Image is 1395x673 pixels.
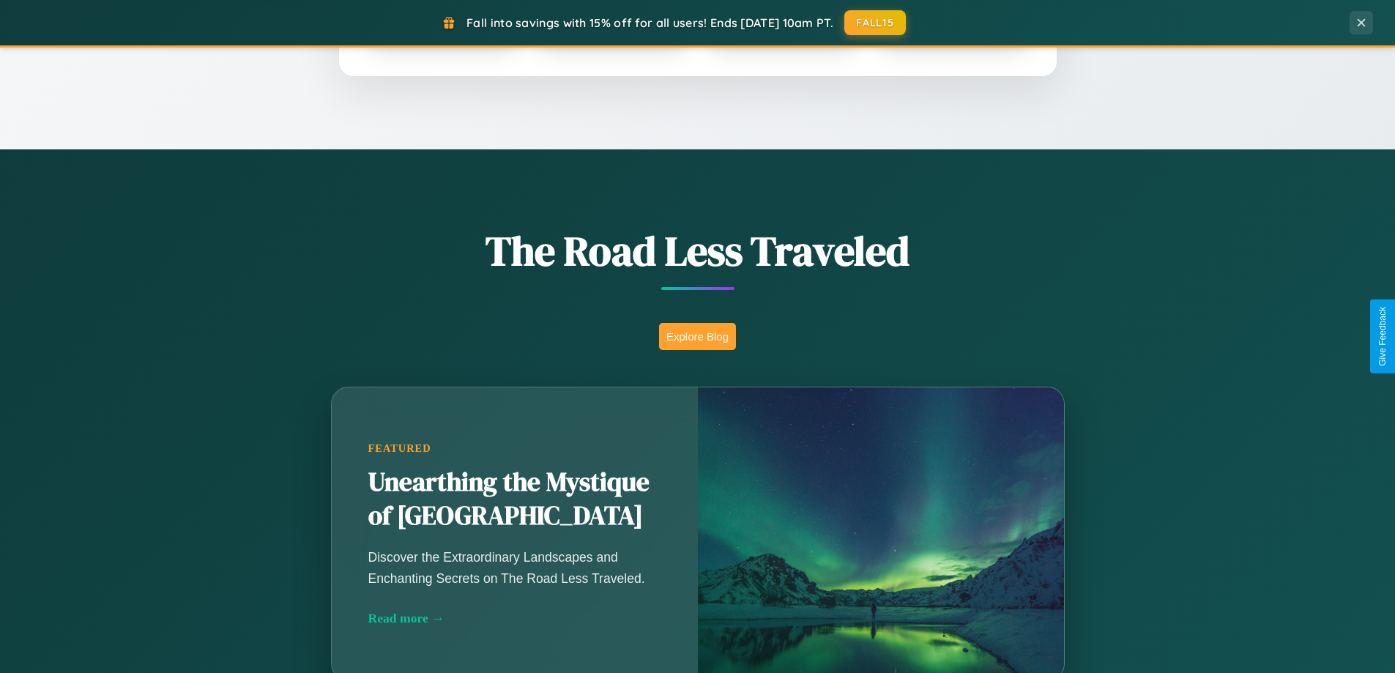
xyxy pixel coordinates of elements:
h1: The Road Less Traveled [258,223,1137,279]
p: Discover the Extraordinary Landscapes and Enchanting Secrets on The Road Less Traveled. [368,547,661,588]
button: Explore Blog [659,323,736,350]
div: Give Feedback [1377,307,1388,366]
div: Read more → [368,611,661,626]
div: Featured [368,442,661,455]
h2: Unearthing the Mystique of [GEOGRAPHIC_DATA] [368,466,661,533]
button: FALL15 [844,10,906,35]
span: Fall into savings with 15% off for all users! Ends [DATE] 10am PT. [466,15,833,30]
